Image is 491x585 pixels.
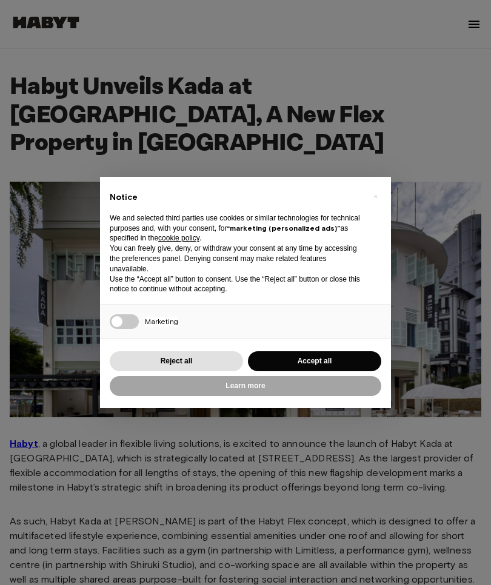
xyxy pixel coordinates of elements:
[248,351,381,371] button: Accept all
[227,223,340,233] strong: “marketing (personalized ads)”
[158,234,199,242] a: cookie policy
[110,351,243,371] button: Reject all
[110,213,362,243] p: We and selected third parties use cookies or similar technologies for technical purposes and, wit...
[110,191,362,203] h2: Notice
[366,187,385,206] button: Close this notice
[110,274,362,295] p: Use the “Accept all” button to consent. Use the “Reject all” button or close this notice to conti...
[110,243,362,274] p: You can freely give, deny, or withdraw your consent at any time by accessing the preferences pane...
[145,317,178,327] span: Marketing
[373,189,378,203] span: ×
[110,376,381,396] button: Learn more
